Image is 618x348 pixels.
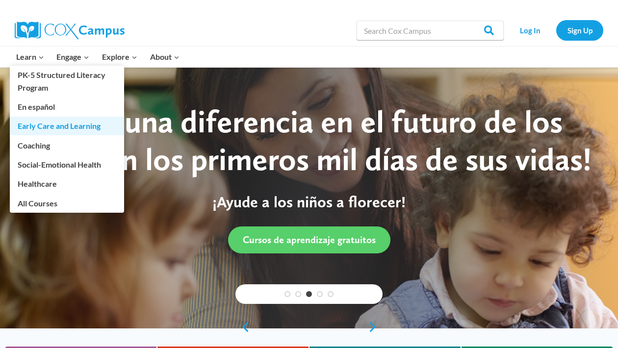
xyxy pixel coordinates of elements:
[10,174,124,193] a: Healthcare
[235,321,250,333] a: previous
[328,291,334,297] a: 5
[228,226,390,253] a: Cursos de aprendizaje gratuitos
[317,291,323,297] a: 4
[10,47,51,67] button: Child menu of Learn
[368,321,383,333] a: next
[15,22,125,39] img: Cox Campus
[10,194,124,212] a: All Courses
[96,47,144,67] button: Child menu of Explore
[556,20,603,40] a: Sign Up
[306,291,312,297] a: 3
[509,20,603,40] nav: Secondary Navigation
[20,103,598,178] div: ¡Haz una diferencia en el futuro de los niños en los primeros mil días de sus vidas!
[51,47,96,67] button: Child menu of Engage
[357,21,504,40] input: Search Cox Campus
[243,234,376,246] span: Cursos de aprendizaje gratuitos
[235,317,383,337] div: content slider buttons
[10,155,124,174] a: Social-Emotional Health
[295,291,301,297] a: 2
[10,66,124,97] a: PK-5 Structured Literacy Program
[144,47,186,67] button: Child menu of About
[10,136,124,154] a: Coaching
[509,20,551,40] a: Log In
[10,117,124,135] a: Early Care and Learning
[284,291,290,297] a: 1
[10,47,185,67] nav: Primary Navigation
[20,193,598,211] p: ¡Ayude a los niños a florecer!
[10,98,124,116] a: En español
